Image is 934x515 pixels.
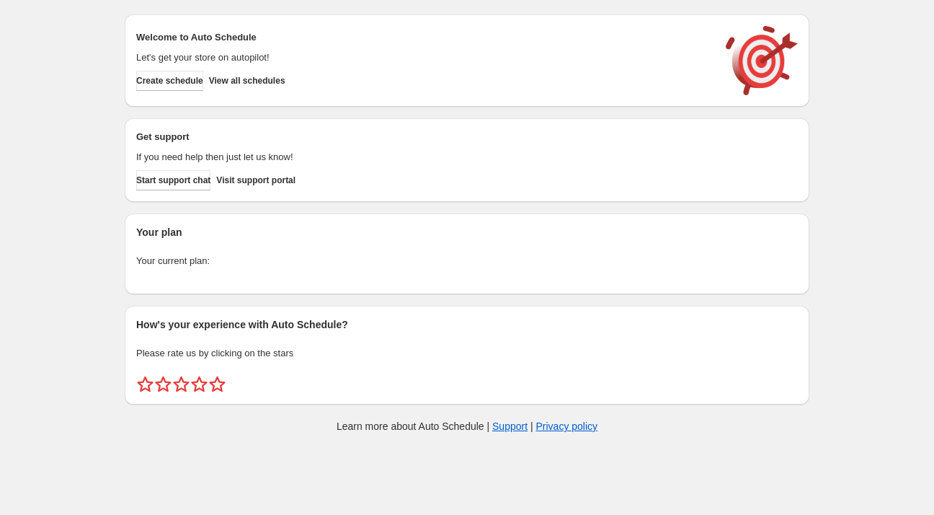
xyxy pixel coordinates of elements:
p: Please rate us by clicking on the stars [136,346,798,361]
p: Let's get your store on autopilot! [136,50,711,65]
button: Create schedule [136,71,203,91]
span: Visit support portal [216,175,295,186]
h2: Welcome to Auto Schedule [136,30,711,45]
a: Start support chat [136,170,210,190]
a: Privacy policy [536,421,598,432]
a: Support [492,421,528,432]
h2: Your plan [136,225,798,239]
a: Visit support portal [216,170,295,190]
span: View all schedules [209,75,285,87]
h2: Get support [136,130,711,144]
span: Start support chat [136,175,210,186]
p: Learn more about Auto Schedule | | [337,419,597,433]
button: View all schedules [209,71,285,91]
h2: How's your experience with Auto Schedule? [136,317,798,332]
p: Your current plan: [136,254,798,268]
p: If you need help then just let us know! [136,150,711,164]
span: Create schedule [136,75,203,87]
